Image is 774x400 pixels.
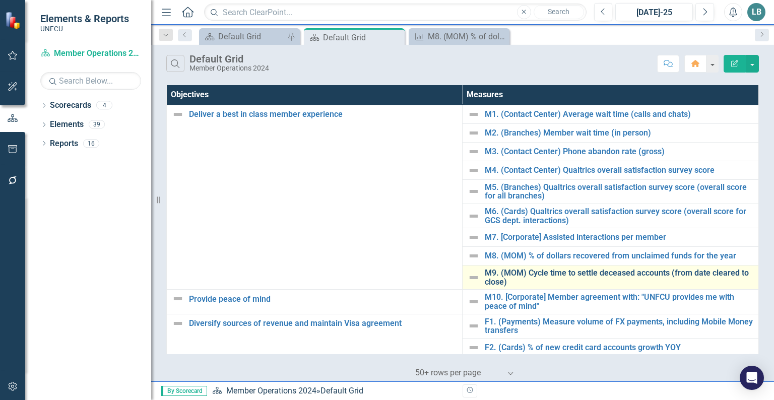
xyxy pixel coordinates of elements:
button: [DATE]-25 [615,3,693,21]
img: Not Defined [468,342,480,354]
a: M6. (Cards) Qualtrics overall satisfaction survey score (overall score for GCS dept. interactions) [485,207,753,225]
div: Default Grid [323,31,402,44]
td: Double-Click to Edit Right Click for Context Menu [167,105,463,290]
a: F1. (Payments) Measure volume of FX payments, including Mobile Money transfers [485,317,753,335]
a: M4. (Contact Center) Qualtrics overall satisfaction survey score [485,166,753,175]
a: M5. (Branches) Qualtrics overall satisfaction survey score (overall score for all branches) [485,183,753,201]
a: M8. (MOM) % of dollars recovered from unclaimed funds for the year [411,30,507,43]
input: Search ClearPoint... [204,4,586,21]
td: Double-Click to Edit Right Click for Context Menu [463,265,759,290]
div: Open Intercom Messenger [740,366,764,390]
div: 39 [89,120,105,129]
td: Double-Click to Edit Right Click for Context Menu [463,204,759,228]
td: Double-Click to Edit Right Click for Context Menu [463,142,759,161]
div: Default Grid [320,386,363,395]
img: Not Defined [468,250,480,262]
small: UNFCU [40,25,129,33]
a: Scorecards [50,100,91,111]
img: Not Defined [172,108,184,120]
span: Elements & Reports [40,13,129,25]
div: Member Operations 2024 [189,64,269,72]
img: Not Defined [468,164,480,176]
td: Double-Click to Edit Right Click for Context Menu [463,105,759,123]
div: [DATE]-25 [619,7,689,19]
img: Not Defined [468,146,480,158]
img: Not Defined [172,317,184,329]
a: M3. (Contact Center) Phone abandon rate (gross) [485,147,753,156]
div: 16 [83,139,99,148]
a: Elements [50,119,84,130]
div: 4 [96,101,112,110]
a: M2. (Branches) Member wait time (in person) [485,128,753,138]
img: Not Defined [468,296,480,308]
div: M8. (MOM) % of dollars recovered from unclaimed funds for the year [428,30,507,43]
a: Diversify sources of revenue and maintain Visa agreement [189,319,457,328]
a: M1. (Contact Center) Average wait time (calls and chats) [485,110,753,119]
a: Member Operations 2024 [40,48,141,59]
td: Double-Click to Edit Right Click for Context Menu [463,290,759,314]
img: Not Defined [468,127,480,139]
td: Double-Click to Edit Right Click for Context Menu [463,123,759,142]
td: Double-Click to Edit Right Click for Context Menu [167,314,463,394]
div: Default Grid [189,53,269,64]
a: M10. [Corporate] Member agreement with: "UNFCU provides me with peace of mind" [485,293,753,310]
a: Member Operations 2024 [226,386,316,395]
button: LB [747,3,765,21]
img: Not Defined [468,210,480,222]
img: Not Defined [468,231,480,243]
span: By Scorecard [161,386,207,396]
span: Search [548,8,569,16]
img: Not Defined [172,293,184,305]
img: Not Defined [468,108,480,120]
a: M8. (MOM) % of dollars recovered from unclaimed funds for the year [485,251,753,260]
img: Not Defined [468,320,480,332]
td: Double-Click to Edit Right Click for Context Menu [463,338,759,357]
a: M7. [Corporate] Assisted interactions per member [485,233,753,242]
input: Search Below... [40,72,141,90]
img: ClearPoint Strategy [5,12,23,29]
a: Deliver a best in class member experience [189,110,457,119]
td: Double-Click to Edit Right Click for Context Menu [167,290,463,314]
a: Reports [50,138,78,150]
a: Default Grid [202,30,285,43]
img: Not Defined [468,272,480,284]
td: Double-Click to Edit Right Click for Context Menu [463,314,759,338]
td: Double-Click to Edit Right Click for Context Menu [463,161,759,179]
td: Double-Click to Edit Right Click for Context Menu [463,179,759,204]
div: Default Grid [218,30,285,43]
td: Double-Click to Edit Right Click for Context Menu [463,228,759,247]
a: M9. (MOM) Cycle time to settle deceased accounts (from date cleared to close) [485,269,753,286]
div: » [212,385,455,397]
a: Provide peace of mind [189,295,457,304]
td: Double-Click to Edit Right Click for Context Menu [463,247,759,265]
a: F2. (Cards) % of new credit card accounts growth YOY [485,343,753,352]
img: Not Defined [468,185,480,197]
button: Search [534,5,584,19]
